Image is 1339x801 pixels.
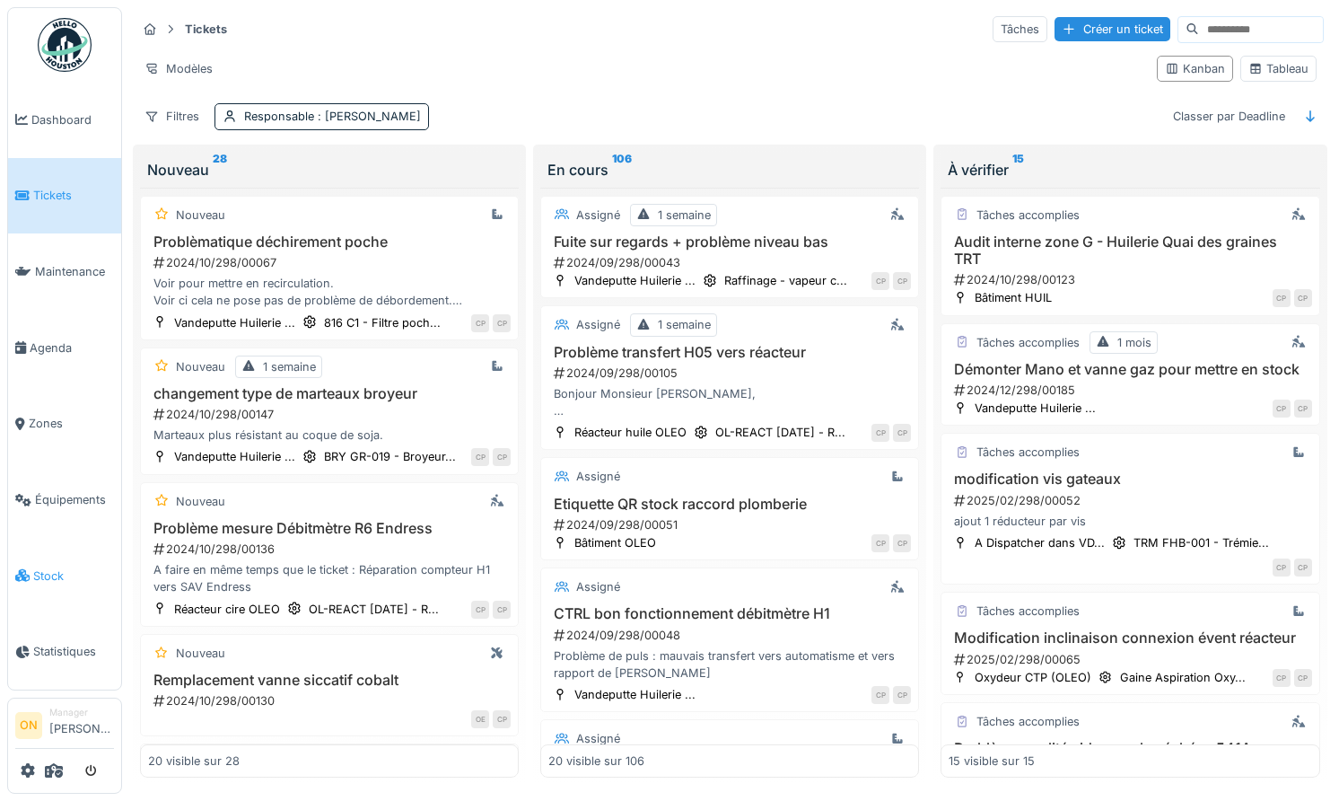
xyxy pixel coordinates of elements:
[976,207,1080,224] div: Tâches accomplies
[136,103,207,129] div: Filtres
[471,448,489,466] div: CP
[8,310,121,386] a: Agenda
[1294,559,1312,577] div: CP
[976,713,1080,730] div: Tâches accomplies
[471,710,489,728] div: OE
[1055,17,1170,41] div: Créer un ticket
[1273,559,1291,577] div: CP
[952,651,1311,668] div: 2025/02/298/00065
[148,753,240,770] div: 20 visible sur 28
[976,603,1080,620] div: Tâches accomplies
[309,601,439,618] div: OL-REACT [DATE] - R...
[993,16,1047,42] div: Tâches
[493,314,511,332] div: CP
[552,516,911,533] div: 2024/09/298/00051
[952,382,1311,399] div: 2024/12/298/00185
[148,385,511,402] h3: changement type de marteaux broyeur
[1012,159,1024,180] sup: 15
[176,493,225,510] div: Nouveau
[147,159,512,180] div: Nouveau
[49,706,114,719] div: Manager
[576,578,620,595] div: Assigné
[949,629,1311,647] h3: Modification inclinaison connexion évent réacteur
[1273,669,1291,687] div: CP
[244,108,421,125] div: Responsable
[148,672,511,689] h3: Remplacement vanne siccatif cobalt
[8,614,121,691] a: Statistiques
[1273,289,1291,307] div: CP
[975,289,1052,306] div: Bâtiment HUIL
[949,361,1311,378] h3: Démonter Mano et vanne gaz pour mettre en stock
[724,272,847,289] div: Raffinage - vapeur c...
[1248,60,1308,77] div: Tableau
[493,601,511,619] div: CP
[893,534,911,552] div: CP
[975,400,1096,417] div: Vandeputte Huilerie ...
[548,647,911,682] div: Problème de puls : mauvais transfert vers automatisme et vers rapport de [PERSON_NAME]
[30,339,114,356] span: Agenda
[893,686,911,704] div: CP
[33,643,114,660] span: Statistiques
[548,344,911,361] h3: Problème transfert H05 vers réacteur
[576,207,620,224] div: Assigné
[871,534,889,552] div: CP
[148,561,511,595] div: A faire en même temps que le ticket : Réparation compteur H1 vers SAV Endress
[263,358,316,375] div: 1 semaine
[8,233,121,310] a: Maintenance
[29,415,114,432] span: Zones
[148,233,511,251] h3: Problèmatique déchirement poche
[148,275,511,309] div: Voir pour mettre en recirculation. Voir ci cela ne pose pas de problème de débordement. Programma...
[1294,669,1312,687] div: CP
[1294,289,1312,307] div: CP
[178,21,234,38] strong: Tickets
[548,496,911,513] h3: Etiquette QR stock raccord plomberie
[658,207,711,224] div: 1 semaine
[1165,103,1293,129] div: Classer par Deadline
[1133,534,1269,551] div: TRM FHB-001 - Trémie...
[8,538,121,614] a: Stock
[35,263,114,280] span: Maintenance
[552,254,911,271] div: 2024/09/298/00043
[1117,334,1151,351] div: 1 mois
[148,427,511,444] div: Marteaux plus résistant au coque de soja.
[715,424,845,441] div: OL-REACT [DATE] - R...
[574,424,687,441] div: Réacteur huile OLEO
[658,316,711,333] div: 1 semaine
[576,468,620,485] div: Assigné
[8,462,121,538] a: Équipements
[548,233,911,251] h3: Fuite sur regards + problème niveau bas
[548,753,644,770] div: 20 visible sur 106
[576,730,620,747] div: Assigné
[15,712,42,739] li: ON
[33,568,114,585] span: Stock
[893,424,911,442] div: CP
[174,448,295,465] div: Vandeputte Huilerie ...
[33,187,114,204] span: Tickets
[213,159,227,180] sup: 28
[547,159,912,180] div: En cours
[976,334,1080,351] div: Tâches accomplies
[871,272,889,290] div: CP
[176,645,225,662] div: Nouveau
[975,534,1105,551] div: A Dispatcher dans VD...
[35,491,114,508] span: Équipements
[324,314,441,331] div: 816 C1 - Filtre poch...
[949,233,1311,268] h3: Audit interne zone G - Huilerie Quai des graines TRT
[1120,669,1246,686] div: Gaine Aspiration Oxy...
[975,669,1091,686] div: Oxydeur CTP (OLEO)
[324,448,456,465] div: BRY GR-019 - Broyeur...
[871,686,889,704] div: CP
[31,111,114,128] span: Dashboard
[949,753,1035,770] div: 15 visible sur 15
[948,159,1312,180] div: À vérifier
[612,159,632,180] sup: 106
[548,605,911,622] h3: CTRL bon fonctionnement débitmètre H1
[552,627,911,644] div: 2024/09/298/00048
[15,706,114,749] a: ON Manager[PERSON_NAME]
[152,254,511,271] div: 2024/10/298/00067
[8,82,121,158] a: Dashboard
[493,448,511,466] div: CP
[136,56,221,82] div: Modèles
[174,601,280,618] div: Réacteur cire OLEO
[952,492,1311,509] div: 2025/02/298/00052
